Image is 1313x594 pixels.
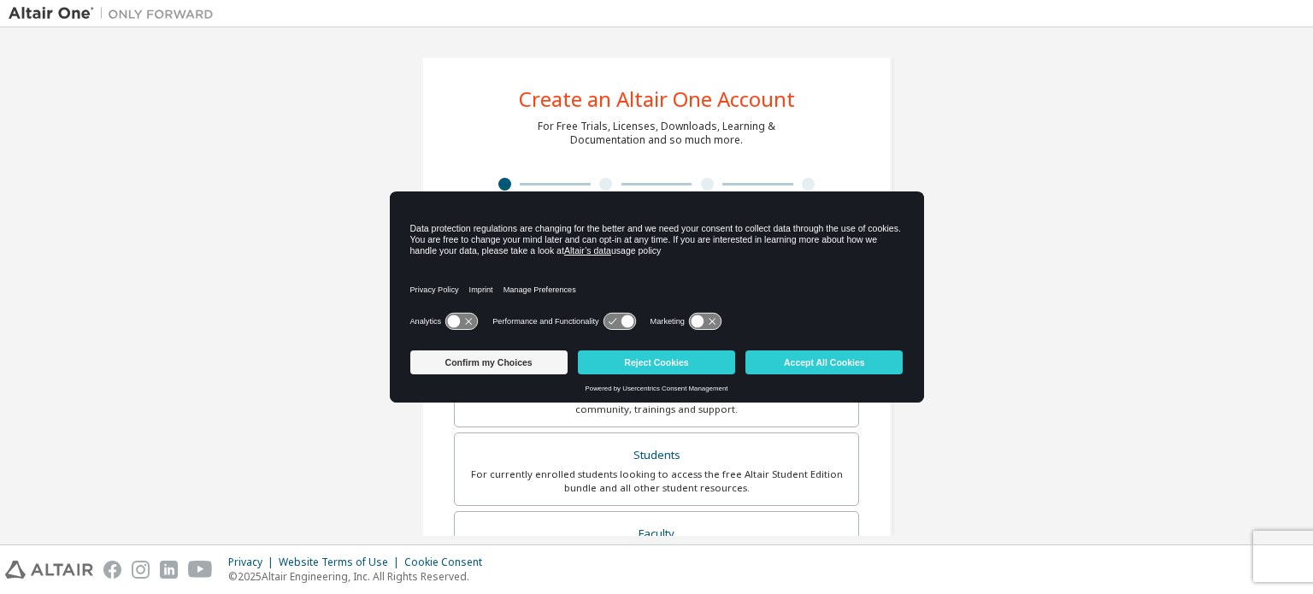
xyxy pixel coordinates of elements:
[103,561,121,579] img: facebook.svg
[465,522,848,546] div: Faculty
[5,561,93,579] img: altair_logo.svg
[228,569,492,584] p: © 2025 Altair Engineering, Inc. All Rights Reserved.
[465,444,848,468] div: Students
[132,561,150,579] img: instagram.svg
[160,561,178,579] img: linkedin.svg
[519,89,795,109] div: Create an Altair One Account
[404,556,492,569] div: Cookie Consent
[465,468,848,495] div: For currently enrolled students looking to access the free Altair Student Edition bundle and all ...
[228,556,279,569] div: Privacy
[188,561,213,579] img: youtube.svg
[9,5,222,22] img: Altair One
[279,556,404,569] div: Website Terms of Use
[538,120,775,147] div: For Free Trials, Licenses, Downloads, Learning & Documentation and so much more.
